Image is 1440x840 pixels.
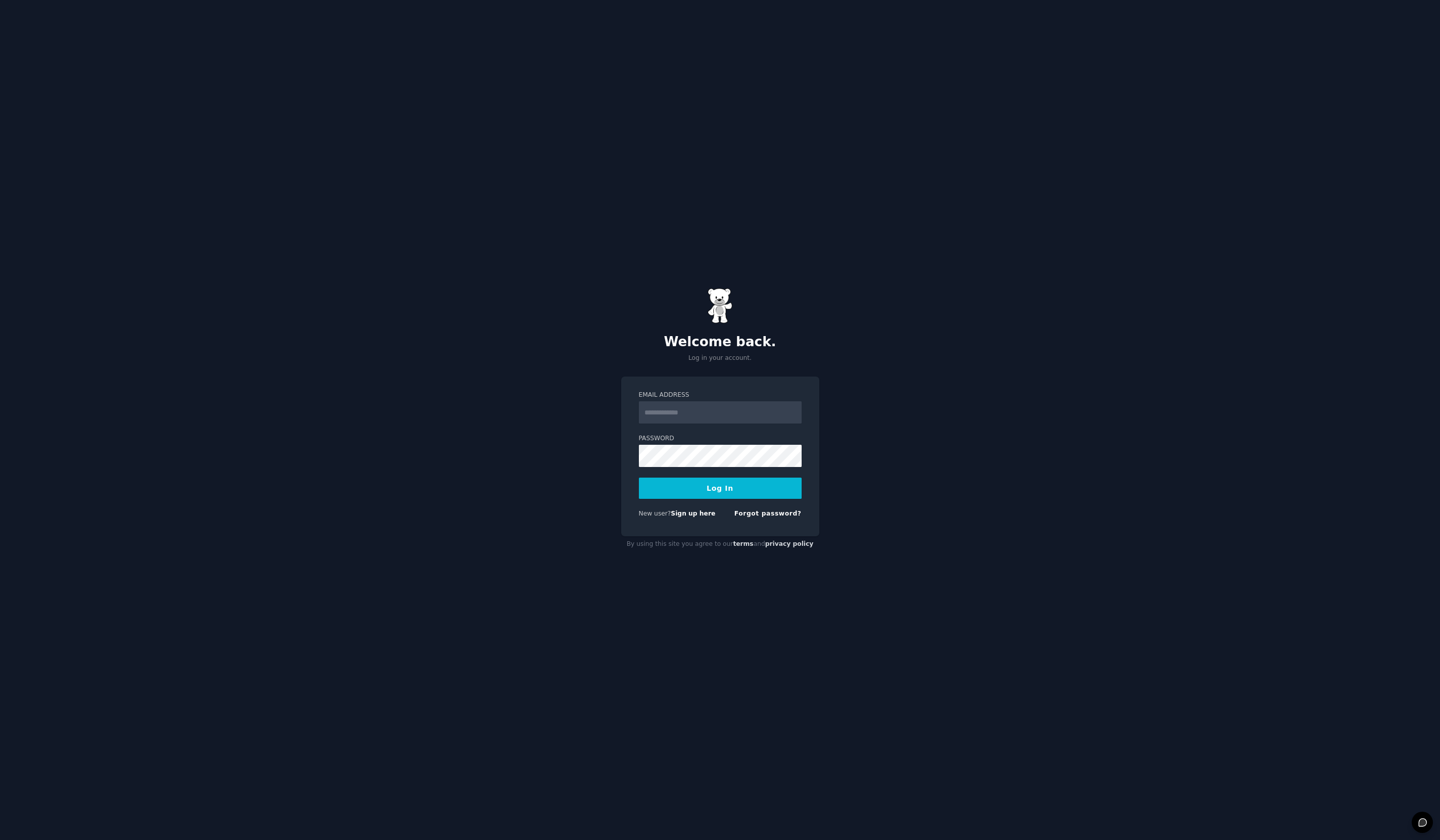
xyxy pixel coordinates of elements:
label: Email Address [639,391,802,400]
a: privacy policy [765,540,814,547]
img: Gummy Bear [708,288,733,323]
label: Password [639,434,802,443]
a: Forgot password? [734,510,802,517]
h2: Welcome back. [621,334,819,350]
a: terms [733,540,753,547]
button: Log In [639,478,802,499]
span: New user? [639,510,671,517]
p: Log in your account. [621,354,819,363]
div: By using this site you agree to our and [621,536,819,552]
a: Sign up here [671,510,715,517]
